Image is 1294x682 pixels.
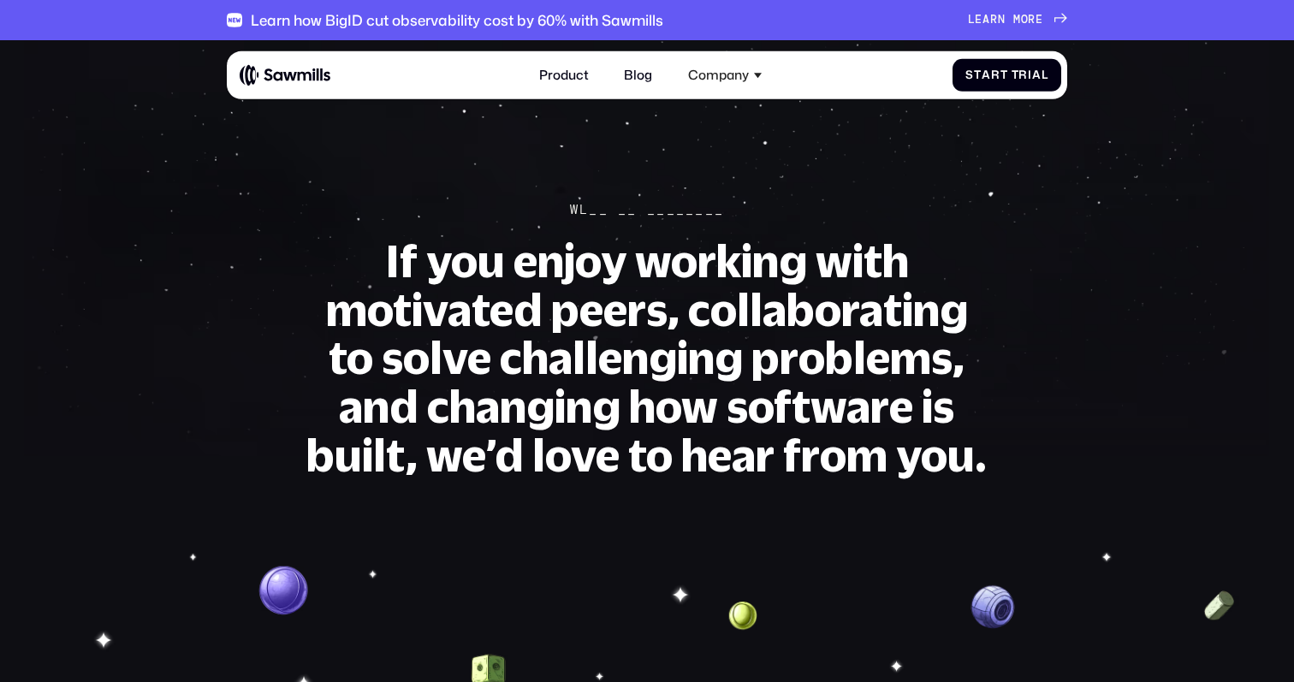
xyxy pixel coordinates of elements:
span: e [975,13,982,27]
span: n [998,13,1006,27]
span: a [1032,68,1042,82]
span: a [982,68,991,82]
span: t [1000,68,1008,82]
span: r [1028,13,1036,27]
a: StartTrial [953,59,1061,92]
span: r [1018,68,1028,82]
span: e [1036,13,1043,27]
h1: If you enjoy working with motivated peers, collaborating to solve challenging problems, and chang... [303,237,990,480]
span: m [1013,13,1021,27]
span: S [965,68,974,82]
span: i [1028,68,1032,82]
span: r [990,13,998,27]
span: r [991,68,1000,82]
div: Company [688,68,749,83]
span: a [982,13,990,27]
a: Product [530,58,599,93]
div: Learn how BigID cut observability cost by 60% with Sawmills [251,11,663,28]
a: Blog [614,58,662,93]
div: Company [679,58,771,93]
div: WL__ __ ________ [570,202,724,217]
span: L [968,13,976,27]
span: T [1012,68,1019,82]
span: o [1021,13,1029,27]
a: Learnmore [968,13,1068,27]
span: l [1042,68,1048,82]
span: t [974,68,982,82]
